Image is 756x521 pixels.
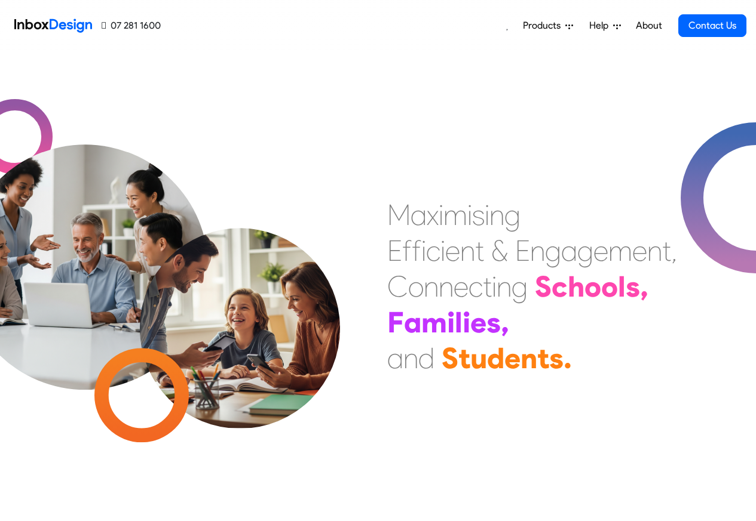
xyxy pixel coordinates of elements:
div: i [463,304,470,340]
div: n [424,269,439,304]
img: parents_with_child.png [115,178,365,428]
div: g [577,233,593,269]
div: i [439,197,443,233]
div: u [470,340,487,376]
div: F [387,304,404,340]
a: 07 281 1600 [102,19,161,33]
div: o [584,269,601,304]
a: Products [518,14,578,38]
div: g [512,269,528,304]
div: n [521,340,537,376]
div: t [475,233,484,269]
div: i [467,197,472,233]
span: Products [523,19,565,33]
div: s [486,304,501,340]
div: n [647,233,662,269]
div: e [593,233,608,269]
div: t [483,269,492,304]
div: E [387,233,402,269]
div: e [445,233,460,269]
a: Help [584,14,626,38]
div: e [470,304,486,340]
div: & [491,233,508,269]
div: t [537,340,549,376]
div: n [403,340,418,376]
div: d [418,340,434,376]
div: E [515,233,530,269]
div: m [443,197,467,233]
div: l [618,269,626,304]
div: g [545,233,561,269]
div: , [671,233,677,269]
div: a [404,304,421,340]
div: a [561,233,577,269]
div: l [455,304,463,340]
div: o [408,269,424,304]
div: . [564,340,572,376]
span: Help [589,19,613,33]
div: c [426,233,440,269]
div: o [601,269,618,304]
div: c [469,269,483,304]
div: n [530,233,545,269]
div: e [632,233,647,269]
div: t [458,340,470,376]
a: Contact Us [678,14,746,37]
a: About [632,14,665,38]
div: , [501,304,509,340]
div: n [439,269,454,304]
div: Maximising Efficient & Engagement, Connecting Schools, Families, and Students. [387,197,677,376]
div: n [497,269,512,304]
div: f [412,233,421,269]
div: a [387,340,403,376]
div: i [440,233,445,269]
div: s [626,269,640,304]
div: n [489,197,504,233]
div: s [472,197,485,233]
div: M [387,197,411,233]
div: i [485,197,489,233]
div: S [535,269,552,304]
div: s [549,340,564,376]
div: i [447,304,455,340]
div: a [411,197,427,233]
div: e [454,269,469,304]
div: h [568,269,584,304]
div: d [487,340,504,376]
div: i [492,269,497,304]
div: f [402,233,412,269]
div: , [640,269,648,304]
div: e [504,340,521,376]
div: S [442,340,458,376]
div: i [421,233,426,269]
div: g [504,197,521,233]
div: C [387,269,408,304]
div: n [460,233,475,269]
div: m [421,304,447,340]
div: t [662,233,671,269]
div: c [552,269,568,304]
div: x [427,197,439,233]
div: m [608,233,632,269]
